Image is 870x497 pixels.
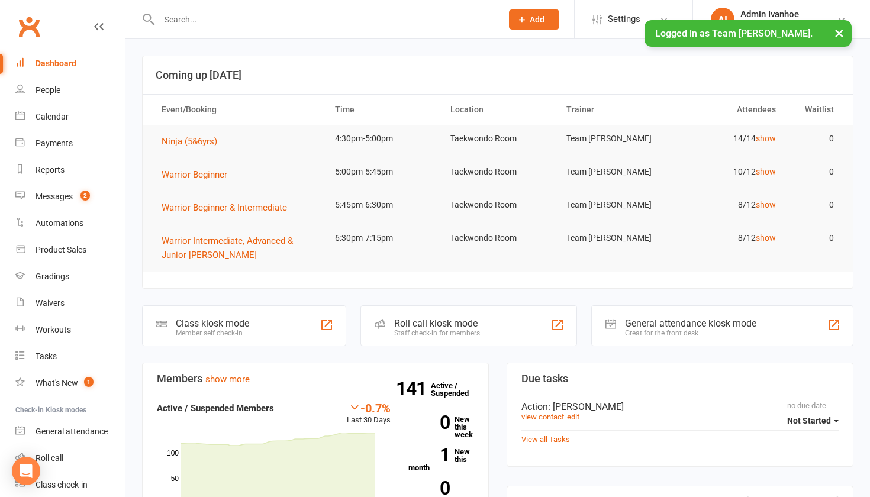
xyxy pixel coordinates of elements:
td: Team [PERSON_NAME] [556,125,671,153]
a: Clubworx [14,12,44,41]
a: Workouts [15,317,125,343]
div: People [36,85,60,95]
a: What's New1 [15,370,125,396]
a: Tasks [15,343,125,370]
span: Warrior Beginner & Intermediate [162,202,287,213]
span: Add [530,15,544,24]
span: Not Started [787,416,831,425]
th: Event/Booking [151,95,324,125]
td: 6:30pm-7:15pm [324,224,440,252]
a: show [756,134,776,143]
a: Dashboard [15,50,125,77]
a: show [756,200,776,209]
div: Roll call [36,453,63,463]
strong: 141 [396,380,431,398]
span: Logged in as Team [PERSON_NAME]. [655,28,813,39]
span: Ninja (5&6yrs) [162,136,217,147]
strong: 1 [408,446,450,464]
h3: Coming up [DATE] [156,69,840,81]
div: Tasks [36,351,57,361]
button: Warrior Beginner [162,167,236,182]
a: Automations [15,210,125,237]
td: 14/14 [671,125,787,153]
a: show [756,233,776,243]
a: 141Active / Suspended [431,373,483,406]
td: 8/12 [671,191,787,219]
a: show [756,167,776,176]
div: Member self check-in [176,329,249,337]
td: Taekwondo Room [440,158,555,186]
div: -0.7% [347,401,391,414]
td: 0 [787,224,845,252]
div: Class check-in [36,480,88,489]
div: General attendance kiosk mode [625,318,756,329]
div: Waivers [36,298,65,308]
button: Not Started [787,410,839,431]
td: 4:30pm-5:00pm [324,125,440,153]
span: Settings [608,6,640,33]
h3: Members [157,373,474,385]
input: Search... [156,11,494,28]
div: Last 30 Days [347,401,391,427]
a: Calendar [15,104,125,130]
td: 5:45pm-6:30pm [324,191,440,219]
strong: 0 [408,414,450,431]
h3: Due tasks [521,373,839,385]
div: General attendance [36,427,108,436]
div: Action [521,401,839,412]
span: Warrior Beginner [162,169,227,180]
div: Great for the front desk [625,329,756,337]
td: Team [PERSON_NAME] [556,224,671,252]
div: Reports [36,165,65,175]
a: Messages 2 [15,183,125,210]
td: Team [PERSON_NAME] [556,158,671,186]
button: Add [509,9,559,30]
span: Warrior Intermediate, Advanced & Junior [PERSON_NAME] [162,235,293,260]
div: Admin Ivanhoe [740,9,826,20]
div: Class kiosk mode [176,318,249,329]
a: Waivers [15,290,125,317]
a: Gradings [15,263,125,290]
a: view contact [521,412,564,421]
div: Staff check-in for members [394,329,480,337]
strong: 0 [408,479,450,497]
td: Taekwondo Room [440,224,555,252]
span: : [PERSON_NAME] [548,401,624,412]
div: Dashboard [36,59,76,68]
div: Payments [36,138,73,148]
th: Attendees [671,95,787,125]
a: Payments [15,130,125,157]
div: Team [PERSON_NAME] [740,20,826,30]
th: Location [440,95,555,125]
div: Roll call kiosk mode [394,318,480,329]
a: General attendance kiosk mode [15,418,125,445]
button: Ninja (5&6yrs) [162,134,225,149]
td: 0 [787,191,845,219]
th: Trainer [556,95,671,125]
a: show more [205,374,250,385]
strong: Active / Suspended Members [157,403,274,414]
button: Warrior Intermediate, Advanced & Junior [PERSON_NAME] [162,234,314,262]
td: 10/12 [671,158,787,186]
div: What's New [36,378,78,388]
a: edit [567,412,579,421]
a: Roll call [15,445,125,472]
td: Taekwondo Room [440,191,555,219]
a: Reports [15,157,125,183]
a: People [15,77,125,104]
td: Team [PERSON_NAME] [556,191,671,219]
td: 0 [787,158,845,186]
th: Waitlist [787,95,845,125]
td: Taekwondo Room [440,125,555,153]
div: Open Intercom Messenger [12,457,40,485]
td: 8/12 [671,224,787,252]
a: 1New this month [408,448,475,472]
td: 0 [787,125,845,153]
button: Warrior Beginner & Intermediate [162,201,295,215]
a: View all Tasks [521,435,570,444]
div: Workouts [36,325,71,334]
a: Product Sales [15,237,125,263]
div: AI [711,8,734,31]
button: × [829,20,850,46]
div: Messages [36,192,73,201]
